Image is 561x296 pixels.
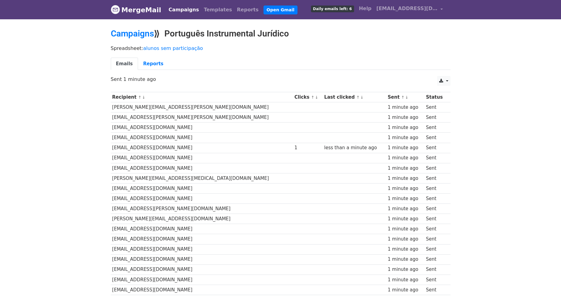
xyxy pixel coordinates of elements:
[388,154,423,161] div: 1 minute ago
[166,4,201,16] a: Campaigns
[111,275,293,285] td: [EMAIL_ADDRESS][DOMAIN_NAME]
[111,194,293,204] td: [EMAIL_ADDRESS][DOMAIN_NAME]
[111,173,293,183] td: [PERSON_NAME][EMAIL_ADDRESS][MEDICAL_DATA][DOMAIN_NAME]
[424,204,447,214] td: Sent
[111,28,154,39] a: Campaigns
[324,144,385,151] div: less than a minute ago
[424,244,447,254] td: Sent
[111,163,293,173] td: [EMAIL_ADDRESS][DOMAIN_NAME]
[424,183,447,193] td: Sent
[424,102,447,112] td: Sent
[111,224,293,234] td: [EMAIL_ADDRESS][DOMAIN_NAME]
[111,234,293,244] td: [EMAIL_ADDRESS][DOMAIN_NAME]
[424,92,447,102] th: Status
[388,276,423,283] div: 1 minute ago
[311,6,354,12] span: Daily emails left: 6
[111,133,293,143] td: [EMAIL_ADDRESS][DOMAIN_NAME]
[388,236,423,243] div: 1 minute ago
[111,5,120,14] img: MergeMail logo
[111,183,293,193] td: [EMAIL_ADDRESS][DOMAIN_NAME]
[388,114,423,121] div: 1 minute ago
[201,4,234,16] a: Templates
[424,123,447,133] td: Sent
[111,244,293,254] td: [EMAIL_ADDRESS][DOMAIN_NAME]
[405,95,409,100] a: ↓
[388,185,423,192] div: 1 minute ago
[388,165,423,172] div: 1 minute ago
[311,95,314,100] a: ↑
[424,163,447,173] td: Sent
[424,264,447,275] td: Sent
[111,254,293,264] td: [EMAIL_ADDRESS][DOMAIN_NAME]
[293,92,323,102] th: Clicks
[388,134,423,141] div: 1 minute ago
[138,95,141,100] a: ↑
[388,266,423,273] div: 1 minute ago
[315,95,318,100] a: ↓
[111,102,293,112] td: [PERSON_NAME][EMAIL_ADDRESS][PERSON_NAME][DOMAIN_NAME]
[388,144,423,151] div: 1 minute ago
[264,6,297,14] a: Open Gmail
[111,153,293,163] td: [EMAIL_ADDRESS][DOMAIN_NAME]
[388,246,423,253] div: 1 minute ago
[424,214,447,224] td: Sent
[111,112,293,123] td: [EMAIL_ADDRESS][PERSON_NAME][PERSON_NAME][DOMAIN_NAME]
[111,123,293,133] td: [EMAIL_ADDRESS][DOMAIN_NAME]
[388,226,423,233] div: 1 minute ago
[388,215,423,222] div: 1 minute ago
[111,214,293,224] td: [PERSON_NAME][EMAIL_ADDRESS][DOMAIN_NAME]
[388,256,423,263] div: 1 minute ago
[424,143,447,153] td: Sent
[386,92,424,102] th: Sent
[138,58,169,70] a: Reports
[111,143,293,153] td: [EMAIL_ADDRESS][DOMAIN_NAME]
[234,4,261,16] a: Reports
[323,92,386,102] th: Last clicked
[424,275,447,285] td: Sent
[374,2,446,17] a: [EMAIL_ADDRESS][DOMAIN_NAME]
[111,28,451,39] h2: ⟫ Português Instrumental Jurídico
[111,76,451,82] p: Sent 1 minute ago
[424,173,447,183] td: Sent
[357,2,374,15] a: Help
[111,92,293,102] th: Recipient
[111,204,293,214] td: [EMAIL_ADDRESS][PERSON_NAME][DOMAIN_NAME]
[143,45,203,51] a: alunos sem participação
[388,287,423,294] div: 1 minute ago
[356,95,360,100] a: ↑
[111,264,293,275] td: [EMAIL_ADDRESS][DOMAIN_NAME]
[424,112,447,123] td: Sent
[388,104,423,111] div: 1 minute ago
[111,3,161,16] a: MergeMail
[388,205,423,212] div: 1 minute ago
[309,2,357,15] a: Daily emails left: 6
[360,95,364,100] a: ↓
[424,153,447,163] td: Sent
[424,234,447,244] td: Sent
[111,285,293,295] td: [EMAIL_ADDRESS][DOMAIN_NAME]
[424,133,447,143] td: Sent
[111,58,138,70] a: Emails
[388,175,423,182] div: 1 minute ago
[388,124,423,131] div: 1 minute ago
[142,95,145,100] a: ↓
[376,5,438,12] span: [EMAIL_ADDRESS][DOMAIN_NAME]
[424,194,447,204] td: Sent
[424,285,447,295] td: Sent
[424,224,447,234] td: Sent
[424,254,447,264] td: Sent
[111,45,451,51] p: Spreadsheet:
[388,195,423,202] div: 1 minute ago
[401,95,405,100] a: ↑
[294,144,321,151] div: 1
